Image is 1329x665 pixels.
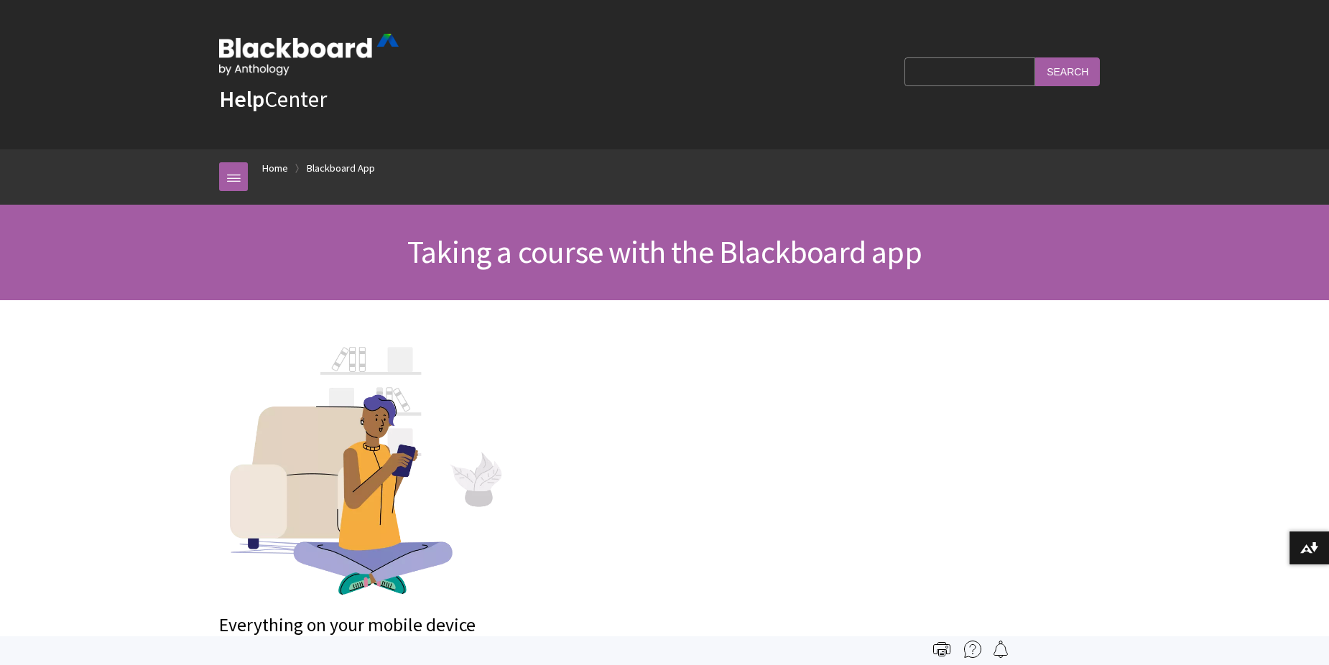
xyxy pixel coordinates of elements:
input: Search [1035,57,1100,85]
a: Home [262,159,288,177]
a: Blackboard App [307,159,375,177]
img: Follow this page [992,641,1009,658]
span: Taking a course with the Blackboard app [407,232,922,271]
strong: Help [219,85,264,113]
img: Print [933,641,950,658]
img: Blackboard by Anthology [219,34,399,75]
a: HelpCenter [219,85,327,113]
img: Person using a mobile device in their living room [219,329,506,599]
img: More help [964,641,981,658]
p: Everything on your mobile device [219,613,1110,638]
